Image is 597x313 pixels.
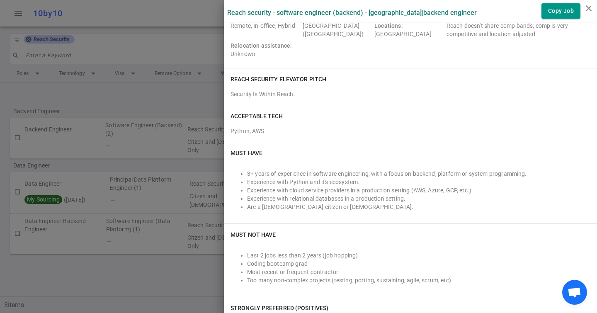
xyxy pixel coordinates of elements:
div: Unknown [231,41,299,58]
h6: Reach Security elevator pitch [231,75,326,83]
div: [GEOGRAPHIC_DATA] ([GEOGRAPHIC_DATA]) [303,13,371,38]
li: Most recent or frequent contractor [247,268,590,276]
div: Open chat [562,280,587,305]
div: Python, AWS [231,124,590,135]
li: 3+ years of experience in software engineering, with a focus on backend, platform or system progr... [247,170,590,178]
span: Can Accept WFH In Locations: [374,14,425,29]
div: Security Is Within Reach. [231,90,590,98]
li: Coding bootcamp grad [247,260,590,268]
li: Are a [DEMOGRAPHIC_DATA] citizen or [DEMOGRAPHIC_DATA]. [247,203,590,211]
li: Experience with cloud service providers in a production setting (AWS, Azure, GCP, etc.). [247,186,590,194]
h6: Strongly Preferred (Positives) [231,304,328,312]
li: Last 2 jobs less than 2 years (job hopping) [247,251,590,260]
h6: Must Have [231,149,262,157]
h6: Must NOT Have [231,231,276,239]
i: close [584,3,594,13]
button: Copy Job [541,3,580,19]
span: Relocation assistance: [231,42,292,49]
li: Too many non-complex projects (testing, porting, sustaining, agile, scrum, etc) [247,276,590,284]
div: Remote, In-office, Hybrid [231,13,299,38]
div: Reach doesn't share comp bands; comp is very competitive and location adjusted [447,13,587,38]
div: [GEOGRAPHIC_DATA] [374,13,443,38]
li: Experience with Python and it's ecosystem. [247,178,590,186]
h6: ACCEPTABLE TECH [231,112,283,120]
li: Experience with relational databases in a production setting. [247,194,590,203]
label: Reach Security - Software Engineer (Backend) - [GEOGRAPHIC_DATA] | Backend Engineer [227,9,477,17]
